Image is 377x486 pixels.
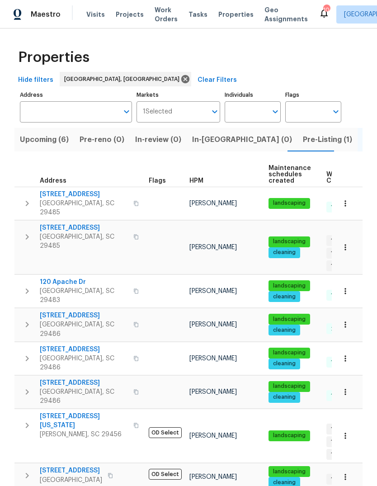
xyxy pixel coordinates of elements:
span: [PERSON_NAME] [189,288,237,294]
span: [GEOGRAPHIC_DATA], SC 29486 [40,387,128,406]
span: Geo Assignments [264,5,308,24]
span: Upcoming (6) [20,133,69,146]
span: Pre-Listing (1) [303,133,352,146]
span: cleaning [269,249,299,256]
span: [STREET_ADDRESS] [40,466,102,475]
span: Hide filters [18,75,53,86]
span: [STREET_ADDRESS] [40,223,128,232]
span: [GEOGRAPHIC_DATA], SC 29486 [40,320,128,338]
span: [PERSON_NAME], SC 29456 [40,430,128,439]
span: Properties [218,10,254,19]
span: landscaping [269,468,309,476]
button: Open [120,105,133,118]
span: Projects [116,10,144,19]
span: [PERSON_NAME] [189,355,237,362]
div: 10 [323,5,330,14]
span: Work Orders [155,5,178,24]
span: 2 Done [327,325,353,333]
span: cleaning [269,293,299,301]
span: [GEOGRAPHIC_DATA], SC 29483 [40,287,128,305]
span: 11 Done [327,359,354,366]
span: Tasks [188,11,207,18]
button: Open [208,105,221,118]
span: Flags [149,178,166,184]
span: landscaping [269,382,309,390]
span: Maestro [31,10,61,19]
span: [PERSON_NAME] [189,389,237,395]
span: [GEOGRAPHIC_DATA], [GEOGRAPHIC_DATA] [64,75,183,84]
span: cleaning [269,393,299,401]
label: Individuals [225,92,281,98]
span: [STREET_ADDRESS] [40,190,128,199]
span: cleaning [269,360,299,368]
span: 1 Sent [327,250,351,257]
span: [PERSON_NAME] [189,321,237,328]
span: 1 WIP [327,476,348,483]
span: HPM [189,178,203,184]
span: Properties [18,53,90,62]
span: Maintenance schedules created [269,165,311,184]
span: 1 Selected [143,108,172,116]
button: Open [330,105,342,118]
span: [STREET_ADDRESS] [40,311,128,320]
span: [PERSON_NAME] [189,474,237,480]
span: OD Select [149,427,182,438]
span: landscaping [269,432,309,439]
span: Visits [86,10,105,19]
span: 1 Sent [327,438,351,446]
span: 1 Accepted [327,262,365,270]
span: [STREET_ADDRESS][US_STATE] [40,412,128,430]
span: landscaping [269,199,309,207]
span: landscaping [269,349,309,357]
span: [PERSON_NAME] [189,200,237,207]
button: Hide filters [14,72,57,89]
span: [GEOGRAPHIC_DATA], SC 29485 [40,199,128,217]
span: 14 Done [327,392,356,400]
span: [PERSON_NAME] [189,433,237,439]
label: Address [20,92,132,98]
span: 15 Done [327,203,355,211]
span: Clear Filters [198,75,237,86]
div: [GEOGRAPHIC_DATA], [GEOGRAPHIC_DATA] [60,72,191,86]
span: OD Select [149,469,182,480]
span: Address [40,178,66,184]
span: 1 WIP [327,425,348,433]
span: In-review (0) [135,133,181,146]
label: Markets [137,92,221,98]
span: [PERSON_NAME] [189,244,237,250]
span: [STREET_ADDRESS] [40,378,128,387]
span: [GEOGRAPHIC_DATA], SC 29485 [40,232,128,250]
span: cleaning [269,326,299,334]
span: [GEOGRAPHIC_DATA] [40,476,102,485]
span: 120 Apache Dr [40,278,128,287]
span: 10 Done [327,292,356,299]
button: Open [269,105,282,118]
span: [GEOGRAPHIC_DATA], SC 29486 [40,354,128,372]
label: Flags [285,92,341,98]
span: In-[GEOGRAPHIC_DATA] (0) [192,133,292,146]
span: 1 Accepted [327,451,365,458]
span: [STREET_ADDRESS] [40,345,128,354]
span: landscaping [269,282,309,290]
span: landscaping [269,316,309,323]
button: Clear Filters [194,72,240,89]
span: Pre-reno (0) [80,133,124,146]
span: 1 WIP [327,237,348,245]
span: landscaping [269,238,309,245]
